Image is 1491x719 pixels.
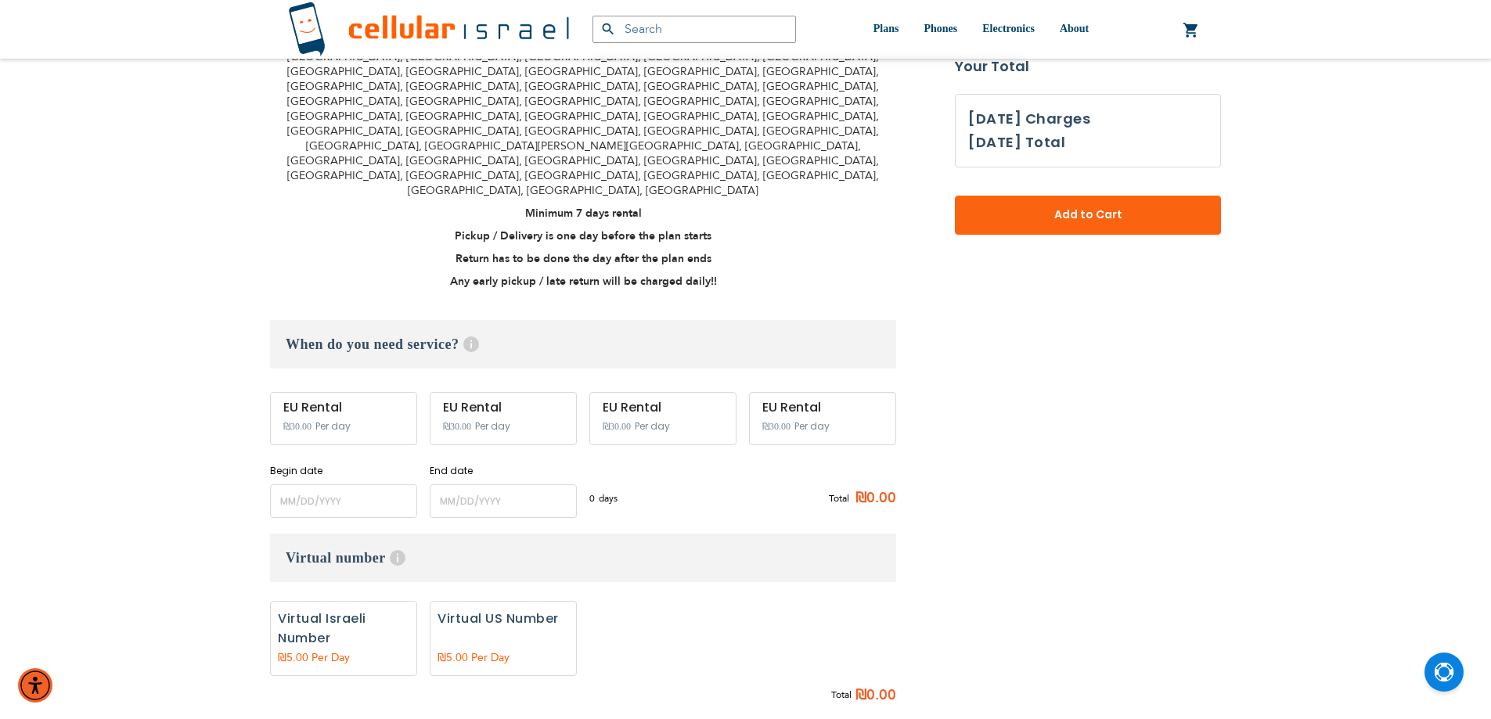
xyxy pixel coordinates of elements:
span: ₪30.00 [603,421,631,432]
span: days [599,491,618,505]
div: EU Rental [603,401,723,415]
input: MM/DD/YYYY [270,484,417,518]
span: ₪30.00 [762,421,791,432]
label: End date [430,464,577,478]
strong: Your Total [955,55,1221,78]
div: EU Rental [283,401,404,415]
span: Phones [924,23,957,34]
img: Cellular Israel Logo [288,2,569,57]
span: 0.00 [866,684,896,707]
span: Help [463,336,479,352]
strong: Any early pickup / late return will be charged daily!! [450,274,717,289]
strong: Pickup / Delivery is one day before the plan starts [455,228,711,243]
span: 0 [589,491,599,505]
span: Per day [475,419,510,433]
span: Total [831,687,852,703]
span: Per day [315,419,351,433]
input: MM/DD/YYYY [430,484,577,518]
button: Add to Cart [955,196,1221,235]
div: EU Rental [443,401,564,415]
h3: [DATE] Charges [968,107,1208,131]
span: Per day [794,419,830,433]
label: Begin date [270,464,417,478]
div: Accessibility Menu [18,668,52,703]
span: ₪ [855,684,866,707]
h3: [DATE] Total [968,131,1065,154]
span: Total [829,491,849,505]
span: Electronics [982,23,1035,34]
span: Plans [873,23,899,34]
span: Add to Cart [1007,207,1169,224]
span: Help [390,550,405,566]
span: ₪0.00 [849,487,896,510]
span: ₪30.00 [283,421,312,432]
h3: Virtual number [270,534,896,582]
span: ₪30.00 [443,421,471,432]
span: About [1060,23,1089,34]
strong: Return has to be done the day after the plan ends [456,251,711,266]
span: Per day [635,419,670,433]
strong: Minimum 7 days rental [525,206,642,221]
p: [GEOGRAPHIC_DATA], [GEOGRAPHIC_DATA], [GEOGRAPHIC_DATA], [GEOGRAPHIC_DATA], [GEOGRAPHIC_DATA], [G... [270,49,896,198]
div: EU Rental [762,401,883,415]
input: Search [592,16,796,43]
h3: When do you need service? [270,320,896,368]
